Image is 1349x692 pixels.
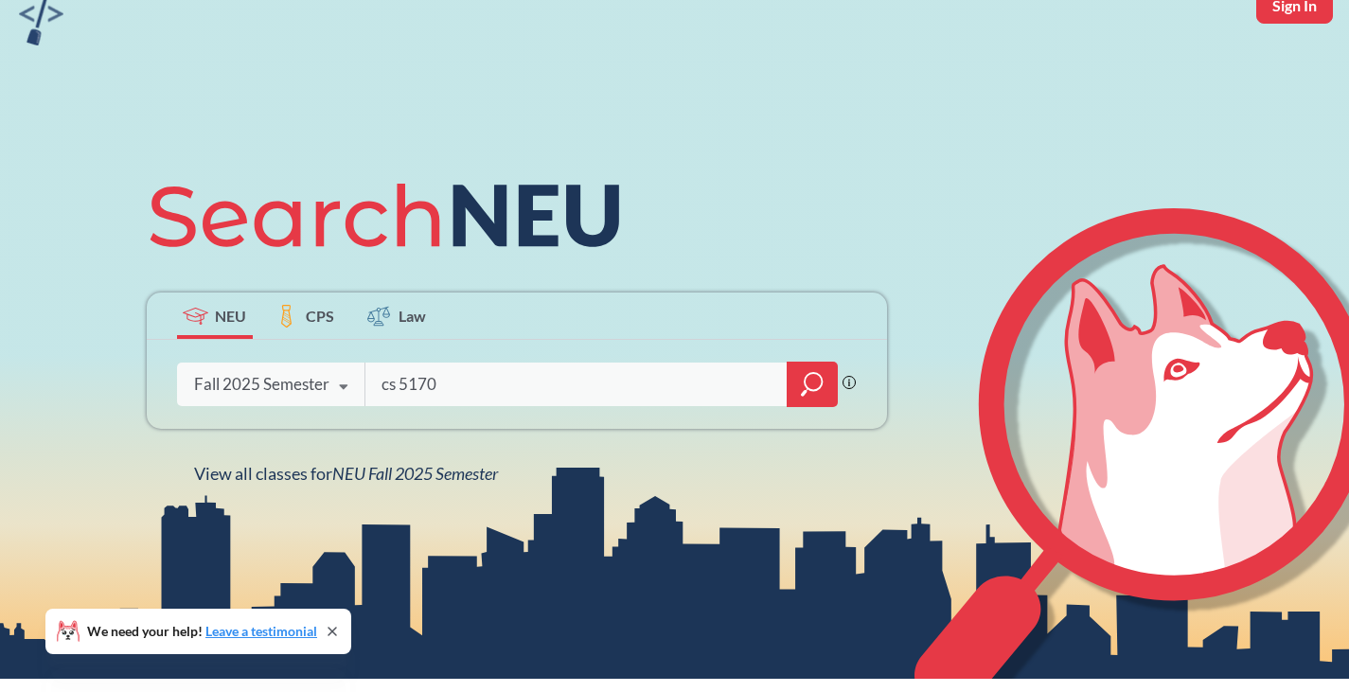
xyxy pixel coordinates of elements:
[215,305,246,327] span: NEU
[399,305,426,327] span: Law
[787,362,838,407] div: magnifying glass
[194,463,498,484] span: View all classes for
[801,371,824,398] svg: magnifying glass
[87,625,317,638] span: We need your help!
[205,623,317,639] a: Leave a testimonial
[194,374,329,395] div: Fall 2025 Semester
[332,463,498,484] span: NEU Fall 2025 Semester
[306,305,334,327] span: CPS
[380,364,773,404] input: Class, professor, course number, "phrase"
